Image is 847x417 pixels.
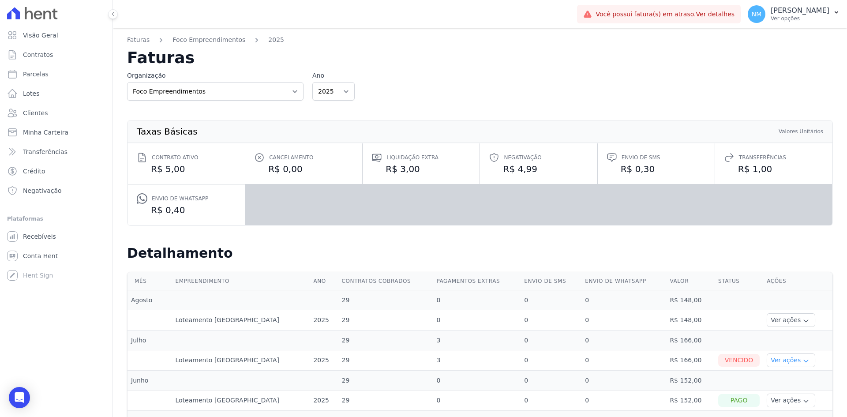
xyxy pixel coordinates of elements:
[137,163,236,175] dd: R$ 5,00
[724,163,823,175] dd: R$ 1,00
[127,71,304,80] label: Organização
[386,153,438,162] span: Liquidação extra
[696,11,735,18] a: Ver detalhes
[152,194,208,203] span: Envio de Whatsapp
[23,186,62,195] span: Negativação
[767,353,815,367] button: Ver ações
[521,350,581,371] td: 0
[254,163,353,175] dd: R$ 0,00
[172,272,310,290] th: Empreendimento
[521,371,581,391] td: 0
[127,331,172,350] td: Julho
[581,350,666,371] td: 0
[666,272,715,290] th: Valor
[666,391,715,411] td: R$ 152,00
[489,163,588,175] dd: R$ 4,99
[23,89,40,98] span: Lotes
[23,50,53,59] span: Contratos
[521,290,581,310] td: 0
[718,394,760,407] div: Pago
[310,272,338,290] th: Ano
[581,290,666,310] td: 0
[269,153,313,162] span: Cancelamento
[581,310,666,331] td: 0
[521,391,581,411] td: 0
[622,153,660,162] span: Envio de SMS
[152,153,198,162] span: Contrato ativo
[715,272,763,290] th: Status
[581,331,666,350] td: 0
[607,163,706,175] dd: R$ 0,30
[127,50,833,66] h2: Faturas
[310,310,338,331] td: 2025
[23,109,48,117] span: Clientes
[338,290,433,310] td: 29
[666,310,715,331] td: R$ 148,00
[172,350,310,371] td: Loteamento [GEOGRAPHIC_DATA]
[137,204,236,216] dd: R$ 0,40
[23,232,56,241] span: Recebíveis
[4,104,109,122] a: Clientes
[4,26,109,44] a: Visão Geral
[4,65,109,83] a: Parcelas
[767,313,815,327] button: Ver ações
[4,182,109,199] a: Negativação
[127,371,172,391] td: Junho
[4,162,109,180] a: Crédito
[433,331,521,350] td: 3
[4,46,109,64] a: Contratos
[666,371,715,391] td: R$ 152,00
[741,2,847,26] button: NM [PERSON_NAME] Ver opções
[371,163,471,175] dd: R$ 3,00
[752,11,762,17] span: NM
[666,331,715,350] td: R$ 166,00
[338,350,433,371] td: 29
[767,394,815,407] button: Ver ações
[596,10,735,19] span: Você possui fatura(s) em atraso.
[433,310,521,331] td: 0
[778,128,824,135] th: Valores Unitários
[521,272,581,290] th: Envio de SMS
[763,272,832,290] th: Ações
[9,387,30,408] div: Open Intercom Messenger
[23,70,49,79] span: Parcelas
[310,391,338,411] td: 2025
[433,371,521,391] td: 0
[581,371,666,391] td: 0
[771,15,829,22] p: Ver opções
[4,247,109,265] a: Conta Hent
[718,354,760,367] div: Vencido
[521,310,581,331] td: 0
[312,71,355,80] label: Ano
[23,128,68,137] span: Minha Carteira
[23,167,45,176] span: Crédito
[338,371,433,391] td: 29
[127,272,172,290] th: Mês
[4,143,109,161] a: Transferências
[433,391,521,411] td: 0
[172,310,310,331] td: Loteamento [GEOGRAPHIC_DATA]
[23,147,67,156] span: Transferências
[136,128,198,135] th: Taxas Básicas
[4,85,109,102] a: Lotes
[127,245,833,261] h2: Detalhamento
[581,391,666,411] td: 0
[172,391,310,411] td: Loteamento [GEOGRAPHIC_DATA]
[338,391,433,411] td: 29
[581,272,666,290] th: Envio de Whatsapp
[521,331,581,350] td: 0
[4,228,109,245] a: Recebíveis
[23,252,58,260] span: Conta Hent
[4,124,109,141] a: Minha Carteira
[127,290,172,310] td: Agosto
[338,272,433,290] th: Contratos cobrados
[23,31,58,40] span: Visão Geral
[7,214,105,224] div: Plataformas
[433,350,521,371] td: 3
[268,35,284,45] a: 2025
[172,35,245,45] a: Foco Empreendimentos
[433,272,521,290] th: Pagamentos extras
[127,35,150,45] a: Faturas
[338,331,433,350] td: 29
[771,6,829,15] p: [PERSON_NAME]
